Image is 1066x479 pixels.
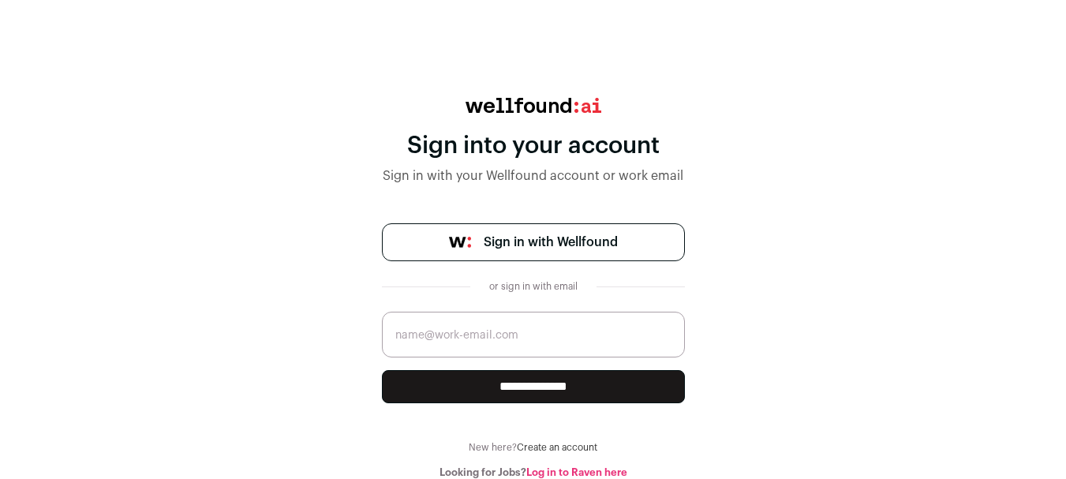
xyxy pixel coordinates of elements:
[382,223,685,261] a: Sign in with Wellfound
[526,467,627,477] a: Log in to Raven here
[382,312,685,357] input: name@work-email.com
[449,237,471,248] img: wellfound-symbol-flush-black-fb3c872781a75f747ccb3a119075da62bfe97bd399995f84a933054e44a575c4.png
[382,441,685,454] div: New here?
[466,98,601,113] img: wellfound:ai
[382,132,685,160] div: Sign into your account
[382,167,685,185] div: Sign in with your Wellfound account or work email
[517,443,597,452] a: Create an account
[483,280,584,293] div: or sign in with email
[484,233,618,252] span: Sign in with Wellfound
[382,466,685,479] div: Looking for Jobs?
